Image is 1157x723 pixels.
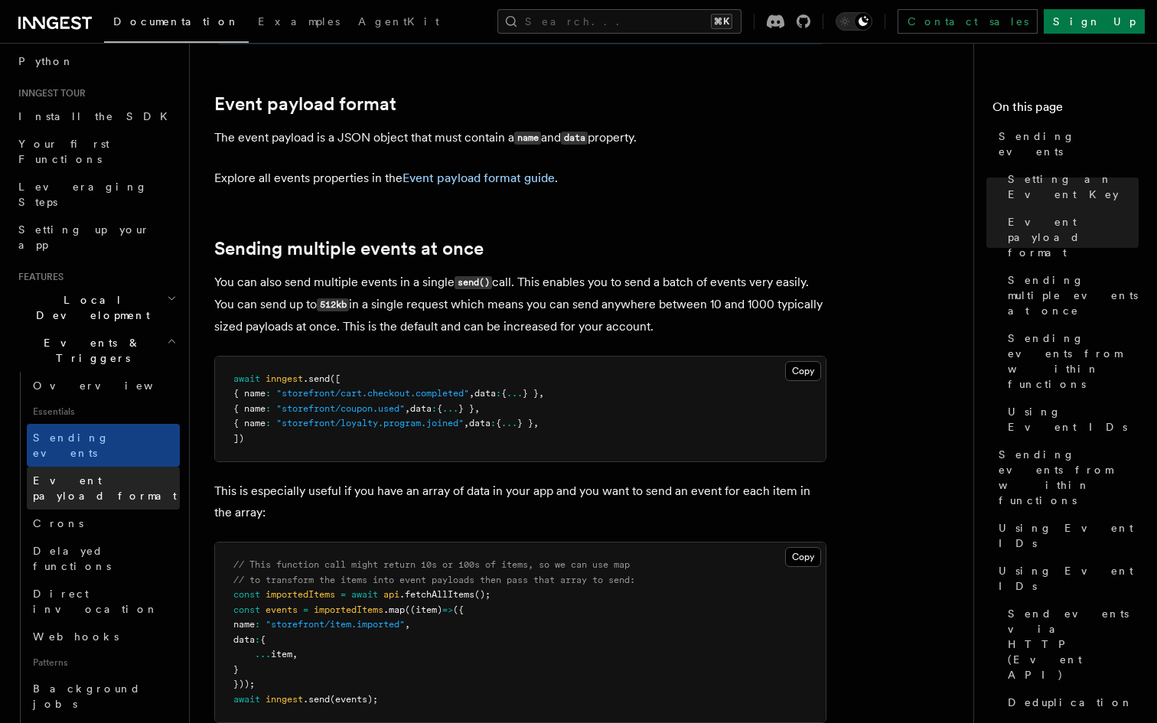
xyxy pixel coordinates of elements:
a: Delayed functions [27,537,180,580]
span: : [266,388,271,399]
a: Setting an Event Key [1002,165,1139,208]
p: Explore all events properties in the . [214,168,826,189]
span: AgentKit [358,15,439,28]
span: item [271,649,292,659]
span: Documentation [113,15,240,28]
span: .map [383,604,405,615]
span: (); [474,589,491,600]
a: Documentation [104,5,249,43]
span: data [469,418,491,428]
span: Leveraging Steps [18,181,148,208]
p: You can also send multiple events in a single call. This enables you to send a batch of events ve... [214,272,826,337]
a: Using Event IDs [1002,398,1139,441]
span: Webhooks [33,630,119,643]
span: } } [517,418,533,428]
span: Using Event IDs [999,520,1139,551]
span: "storefront/coupon.used" [276,403,405,414]
span: : [266,418,271,428]
button: Toggle dark mode [836,12,872,31]
a: Event payload format [1002,208,1139,266]
span: Overview [33,379,191,392]
a: Examples [249,5,349,41]
span: events [266,604,298,615]
button: Local Development [12,286,180,329]
span: } } [458,403,474,414]
span: ... [442,403,458,414]
span: => [442,604,453,615]
a: Sending events from within functions [1002,324,1139,398]
a: Crons [27,510,180,537]
span: Events & Triggers [12,335,167,366]
span: data [474,388,496,399]
a: Webhooks [27,623,180,650]
span: Deduplication [1008,695,1133,710]
span: , [464,418,469,428]
span: , [539,388,544,399]
span: Delayed functions [33,545,111,572]
span: Your first Functions [18,138,109,165]
p: The event payload is a JSON object that must contain a and property. [214,127,826,149]
span: data [410,403,432,414]
span: const [233,604,260,615]
code: data [561,132,588,145]
span: { [437,403,442,414]
a: Setting up your app [12,216,180,259]
span: Examples [258,15,340,28]
span: Python [18,55,74,67]
span: const [233,589,260,600]
span: } [233,664,239,675]
span: { [260,634,266,645]
a: Sending multiple events at once [1002,266,1139,324]
code: send() [455,276,492,289]
span: Sending events [999,129,1139,159]
span: .send [303,694,330,705]
span: ... [501,418,517,428]
a: Event payload format guide [403,171,555,185]
a: Send events via HTTP (Event API) [1002,600,1139,689]
span: await [351,589,378,600]
span: Setting up your app [18,223,150,251]
a: Event payload format [27,467,180,510]
span: .send [303,373,330,384]
span: , [292,649,298,659]
h4: On this page [992,98,1139,122]
a: Using Event IDs [992,557,1139,600]
span: { [496,418,501,428]
span: data [233,634,255,645]
span: inngest [266,373,303,384]
span: , [474,403,480,414]
span: await [233,694,260,705]
span: .fetchAllItems [399,589,474,600]
span: : [491,418,496,428]
button: Search...⌘K [497,9,741,34]
span: Patterns [27,650,180,675]
p: This is especially useful if you have an array of data in your app and you want to send an event ... [214,480,826,523]
span: "storefront/item.imported" [266,619,405,630]
span: ([ [330,373,341,384]
span: = [303,604,308,615]
span: } } [523,388,539,399]
span: api [383,589,399,600]
span: await [233,373,260,384]
span: Sending multiple events at once [1008,272,1139,318]
span: "storefront/cart.checkout.completed" [276,388,469,399]
button: Copy [785,361,821,381]
span: (events); [330,694,378,705]
span: // This function call might return 10s or 100s of items, so we can use map [233,559,630,570]
a: Python [12,47,180,75]
span: Sending events from within functions [999,447,1139,508]
span: Features [12,271,64,283]
code: 512kb [317,298,349,311]
a: Using Event IDs [992,514,1139,557]
a: Sign Up [1044,9,1145,34]
span: Inngest tour [12,87,86,99]
a: AgentKit [349,5,448,41]
a: Install the SDK [12,103,180,130]
button: Events & Triggers [12,329,180,372]
span: })); [233,679,255,689]
a: Background jobs [27,675,180,718]
span: // to transform the items into event payloads then pass that array to send: [233,575,635,585]
span: : [496,388,501,399]
span: Crons [33,517,83,529]
span: "storefront/loyalty.program.joined" [276,418,464,428]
